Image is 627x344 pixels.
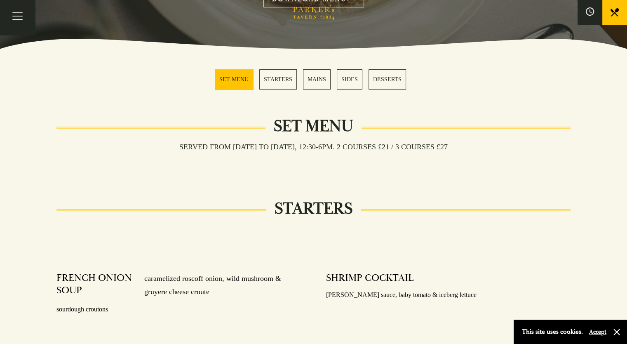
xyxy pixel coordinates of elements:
p: This site uses cookies. [522,326,583,338]
a: 2 / 5 [259,69,297,90]
h4: FRENCH ONION SOUP [56,272,136,299]
p: sourdough croutons [56,304,301,316]
h3: Served from [DATE] to [DATE], 12:30-6pm. 2 COURSES £21 / 3 COURSES £27 [171,142,456,151]
h2: STARTERS [266,199,361,219]
h2: Set Menu [265,116,362,136]
h4: SHRIMP COCKTAIL [326,272,414,284]
p: caramelized roscoff onion, wild mushroom & gruyere cheese croute [136,272,301,299]
button: Close and accept [613,328,621,336]
a: 3 / 5 [303,69,331,90]
a: 5 / 5 [369,69,406,90]
a: 4 / 5 [337,69,362,90]
button: Accept [589,328,606,336]
a: 1 / 5 [215,69,253,90]
p: [PERSON_NAME] sauce, baby tomato & iceberg lettuce [326,289,571,301]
